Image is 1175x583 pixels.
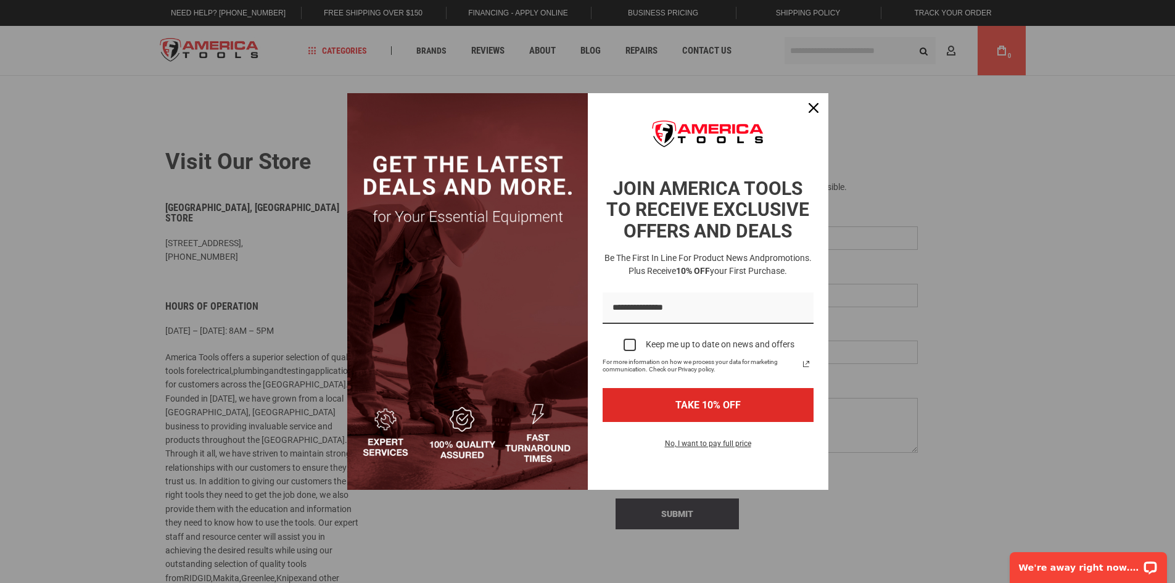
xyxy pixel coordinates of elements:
[799,357,814,371] a: Read our Privacy Policy
[1002,544,1175,583] iframe: LiveChat chat widget
[809,103,818,113] svg: close icon
[603,358,799,373] span: For more information on how we process your data for marketing communication. Check our Privacy p...
[606,178,809,242] strong: JOIN AMERICA TOOLS TO RECEIVE EXCLUSIVE OFFERS AND DEALS
[676,266,710,276] strong: 10% OFF
[646,339,794,350] div: Keep me up to date on news and offers
[600,252,816,278] h3: Be the first in line for product news and
[799,93,828,123] button: Close
[603,292,814,324] input: Email field
[655,437,761,458] button: No, I want to pay full price
[799,357,814,371] svg: link icon
[603,388,814,422] button: TAKE 10% OFF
